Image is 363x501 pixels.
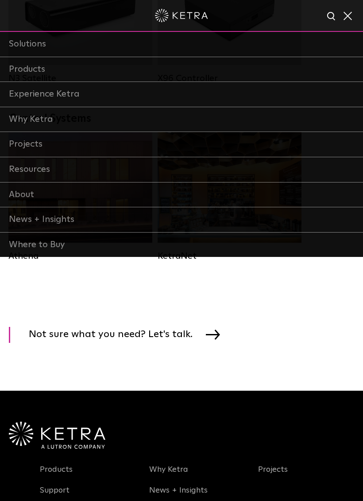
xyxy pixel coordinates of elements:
a: Athena Commercial Solution [8,132,152,260]
img: search icon [326,11,337,22]
a: Not sure what you need? Let's talk. [9,327,231,343]
img: Ketra-aLutronCo_White_RGB [9,422,105,449]
img: arrow [206,330,220,339]
a: Projects [258,465,288,485]
a: Why Ketra [149,465,188,485]
img: ketra-logo-2019-white [155,9,208,22]
a: Products [40,465,73,485]
span: Not sure what you need? Let's talk. [29,327,206,343]
a: KetraNet Legacy System [158,132,301,260]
